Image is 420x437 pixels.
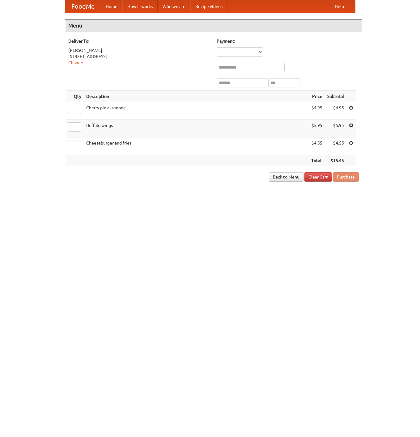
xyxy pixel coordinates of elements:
td: $4.55 [325,137,346,155]
td: $4.95 [325,102,346,120]
a: How it works [122,0,158,13]
th: Price [309,91,325,102]
a: Help [330,0,349,13]
a: FoodMe [65,0,101,13]
a: Recipe videos [190,0,227,13]
th: $15.45 [325,155,346,166]
button: Purchase [333,172,359,182]
a: Clear Cart [304,172,332,182]
a: Who we are [158,0,190,13]
div: [STREET_ADDRESS] [68,53,210,60]
h5: Payment: [217,38,359,44]
td: $4.95 [309,102,325,120]
td: Cheeseburger and fries [84,137,309,155]
h5: Deliver To: [68,38,210,44]
a: Home [101,0,122,13]
td: $4.55 [309,137,325,155]
td: $5.95 [325,120,346,137]
a: Back to Menu [269,172,303,182]
a: Change [68,60,83,65]
td: Cherry pie a la mode [84,102,309,120]
th: Subtotal [325,91,346,102]
h4: Menu [65,19,362,32]
td: Buffalo wings [84,120,309,137]
th: Total: [309,155,325,166]
th: Description [84,91,309,102]
th: Qty [65,91,84,102]
div: [PERSON_NAME] [68,47,210,53]
td: $5.95 [309,120,325,137]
